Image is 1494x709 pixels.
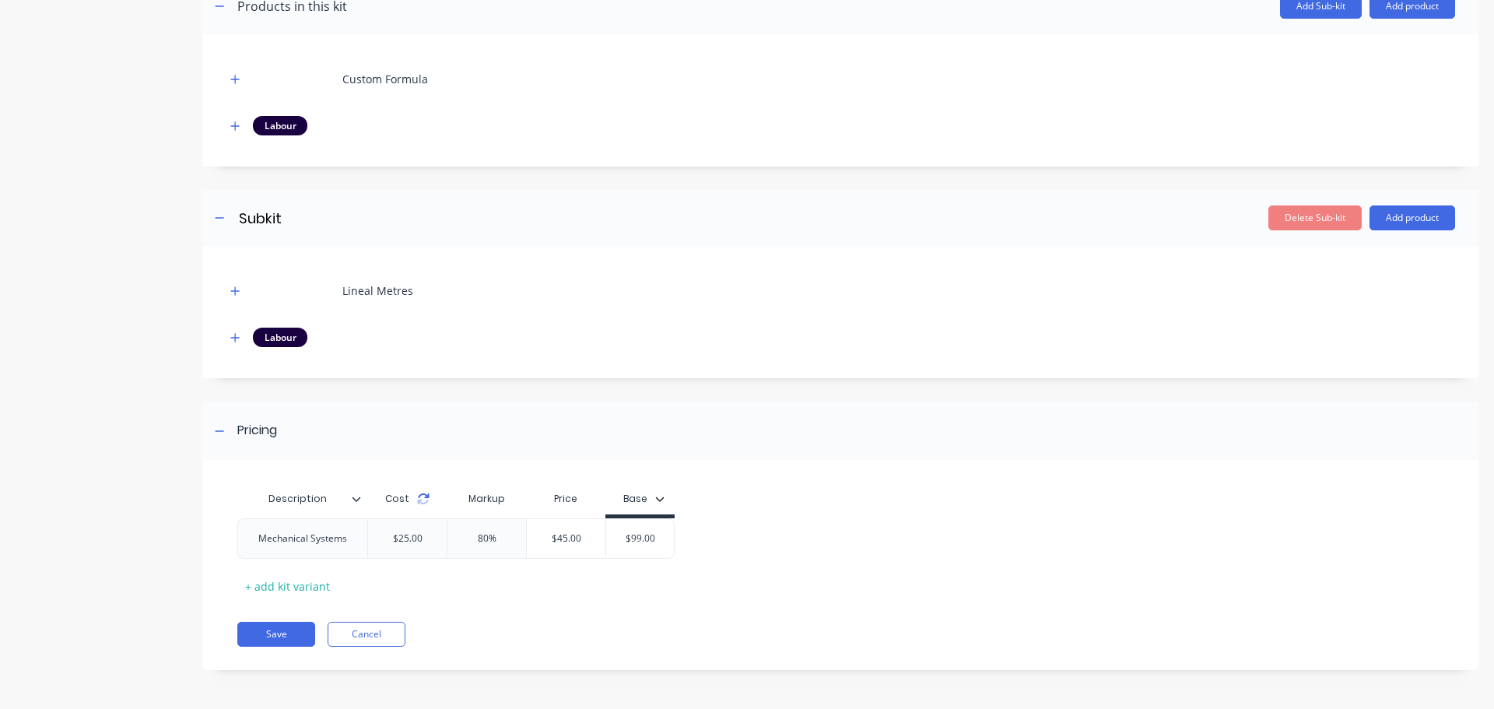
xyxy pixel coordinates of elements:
[447,519,526,558] div: 80%
[1369,205,1455,230] button: Add product
[237,479,358,518] div: Description
[447,483,526,514] div: Markup
[342,71,428,87] div: Custom Formula
[237,518,675,559] div: Mechanical Systems$25.0080%$45.00$99.00
[615,487,672,511] button: Base
[246,528,359,549] div: Mechanical Systems
[526,483,605,514] div: Price
[601,519,679,558] div: $99.00
[237,207,513,230] input: Enter sub-kit name
[237,483,367,514] div: Description
[253,328,307,346] div: Labour
[253,116,307,135] div: Labour
[385,492,409,506] span: Cost
[237,622,315,647] button: Save
[527,519,605,558] div: $45.00
[237,574,338,598] div: + add kit variant
[342,283,413,299] div: Lineal Metres
[1268,205,1362,230] button: Delete Sub-kit
[328,622,405,647] button: Cancel
[623,492,647,506] div: Base
[381,519,435,558] div: $25.00
[367,483,447,514] div: Cost
[237,421,277,440] div: Pricing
